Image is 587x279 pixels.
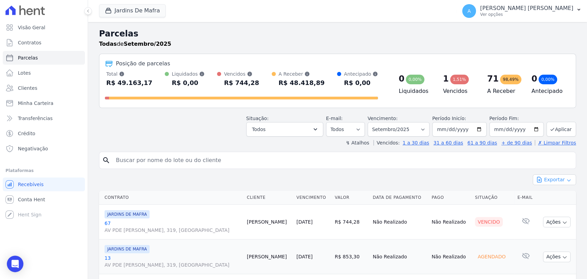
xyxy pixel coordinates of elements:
span: Clientes [18,85,37,92]
span: Todos [252,125,265,133]
div: Total [106,71,152,77]
div: Agendado [475,252,508,261]
label: Vencimento: [368,116,398,121]
th: Data de Pagamento [370,191,429,205]
span: Transferências [18,115,53,122]
div: R$ 48.418,89 [279,77,325,88]
h2: Parcelas [99,28,576,40]
a: 67AV PDE [PERSON_NAME], 319, [GEOGRAPHIC_DATA] [105,220,241,234]
td: [PERSON_NAME] [244,205,294,239]
a: Visão Geral [3,21,85,34]
a: [DATE] [296,254,313,259]
th: Pago [429,191,472,205]
button: Jardins De Mafra [99,4,166,17]
span: Crédito [18,130,35,137]
div: Vencido [475,217,503,227]
div: 1,51% [450,75,469,84]
div: R$ 49.163,17 [106,77,152,88]
p: [PERSON_NAME] [PERSON_NAME] [480,5,573,12]
span: Negativação [18,145,48,152]
button: Todos [246,122,323,137]
a: [DATE] [296,219,313,225]
h4: Vencidos [443,87,476,95]
label: ↯ Atalhos [346,140,369,146]
a: 61 a 90 dias [467,140,497,146]
label: E-mail: [326,116,343,121]
span: Contratos [18,39,41,46]
a: ✗ Limpar Filtros [535,140,576,146]
input: Buscar por nome do lote ou do cliente [112,153,573,167]
div: Liquidados [172,71,205,77]
label: Situação: [246,116,269,121]
a: Clientes [3,81,85,95]
div: Posição de parcelas [116,60,170,68]
th: Contrato [99,191,244,205]
strong: Todas [99,41,117,47]
td: Não Realizado [429,205,472,239]
span: Recebíveis [18,181,44,188]
span: JARDINS DE MAFRA [105,245,150,253]
div: Open Intercom Messenger [7,256,23,272]
a: Parcelas [3,51,85,65]
a: + de 90 dias [501,140,532,146]
a: 13AV PDE [PERSON_NAME], 319, [GEOGRAPHIC_DATA] [105,255,241,268]
h4: Liquidados [399,87,432,95]
label: Período Inicío: [432,116,466,121]
th: Situação [472,191,515,205]
div: Plataformas [6,167,82,175]
th: Vencimento [294,191,332,205]
button: Aplicar [546,122,576,137]
span: Lotes [18,69,31,76]
a: Contratos [3,36,85,50]
div: R$ 0,00 [172,77,205,88]
span: Visão Geral [18,24,45,31]
div: 1 [443,73,449,84]
a: Crédito [3,127,85,140]
td: Não Realizado [429,239,472,274]
div: 71 [487,73,499,84]
div: A Receber [279,71,325,77]
p: Ver opções [480,12,573,17]
i: search [102,156,110,164]
div: Antecipado [344,71,378,77]
td: Não Realizado [370,239,429,274]
td: [PERSON_NAME] [244,239,294,274]
span: AV PDE [PERSON_NAME], 319, [GEOGRAPHIC_DATA] [105,227,241,234]
div: 0 [531,73,537,84]
span: AV PDE [PERSON_NAME], 319, [GEOGRAPHIC_DATA] [105,261,241,268]
a: Minha Carteira [3,96,85,110]
a: Negativação [3,142,85,155]
h4: A Receber [487,87,521,95]
div: 98,49% [500,75,521,84]
div: 0 [399,73,404,84]
button: Ações [543,251,570,262]
label: Vencidos: [373,140,400,146]
span: A [467,9,471,13]
strong: Setembro/2025 [124,41,171,47]
div: R$ 0,00 [344,77,378,88]
a: 1 a 30 dias [403,140,429,146]
div: 0,00% [539,75,557,84]
a: Recebíveis [3,178,85,191]
div: R$ 744,28 [224,77,259,88]
span: Parcelas [18,54,38,61]
p: de [99,40,171,48]
a: Conta Hent [3,193,85,206]
span: JARDINS DE MAFRA [105,210,150,218]
button: Ações [543,217,570,227]
th: Cliente [244,191,294,205]
td: R$ 744,28 [332,205,370,239]
th: Valor [332,191,370,205]
a: 31 a 60 dias [433,140,463,146]
label: Período Fim: [489,115,544,122]
div: Vencidos [224,71,259,77]
td: Não Realizado [370,205,429,239]
a: Transferências [3,111,85,125]
div: 0,00% [406,75,424,84]
span: Minha Carteira [18,100,53,107]
button: Exportar [533,174,576,185]
button: A [PERSON_NAME] [PERSON_NAME] Ver opções [457,1,587,21]
h4: Antecipado [531,87,565,95]
td: R$ 853,30 [332,239,370,274]
th: E-mail [514,191,537,205]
